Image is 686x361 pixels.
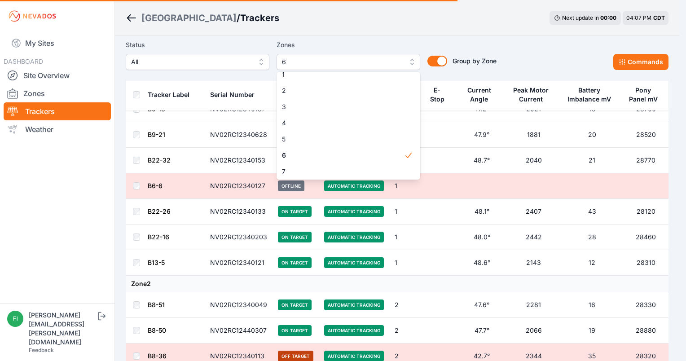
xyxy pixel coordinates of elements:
[282,119,404,128] span: 4
[282,102,404,111] span: 3
[282,151,404,160] span: 6
[282,86,404,95] span: 2
[277,54,420,70] button: 6
[282,70,404,79] span: 1
[282,167,404,176] span: 7
[277,72,420,180] div: 6
[282,57,402,67] span: 6
[282,135,404,144] span: 5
